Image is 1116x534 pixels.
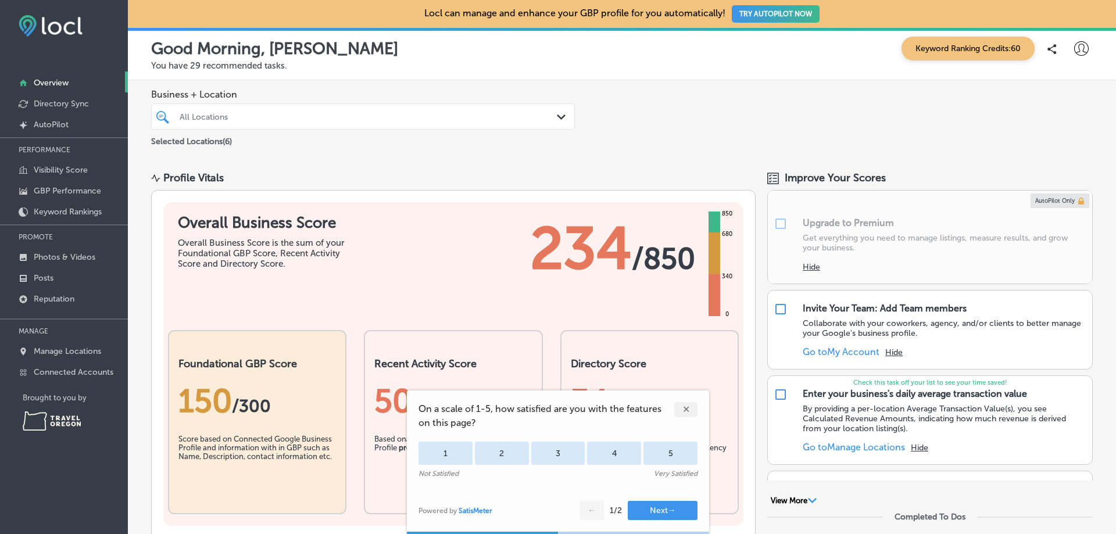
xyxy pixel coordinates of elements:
[151,132,232,146] p: Selected Locations ( 6 )
[895,512,965,522] div: Completed To Dos
[19,15,83,37] img: fda3e92497d09a02dc62c9cd864e3231.png
[459,507,492,515] a: SatisMeter
[34,78,69,88] p: Overview
[803,388,1027,399] div: Enter your business's daily average transaction value
[34,99,89,109] p: Directory Sync
[571,382,728,420] div: 34
[163,171,224,184] div: Profile Vitals
[34,207,102,217] p: Keyword Rankings
[530,214,632,284] span: 234
[34,273,53,283] p: Posts
[151,89,575,100] span: Business + Location
[34,252,95,262] p: Photos & Videos
[151,60,1093,71] p: You have 29 recommended tasks.
[23,411,81,431] img: Travel Oregon
[911,443,928,453] button: Hide
[232,396,271,417] span: / 300
[399,443,487,452] b: promoting your business
[374,357,532,370] h2: Recent Activity Score
[720,209,735,218] div: 850
[674,402,697,417] div: ✕
[374,382,532,420] div: 50
[632,241,695,276] span: / 850
[178,214,352,232] h1: Overall Business Score
[178,238,352,269] div: Overall Business Score is the sum of your Foundational GBP Score, Recent Activity Score and Direc...
[419,402,674,430] span: On a scale of 1-5, how satisfied are you with the features on this page?
[34,367,113,377] p: Connected Accounts
[654,470,697,478] div: Very Satisfied
[178,382,336,420] div: 150
[803,442,905,453] a: Go toManage Locations
[419,470,459,478] div: Not Satisfied
[23,393,128,402] p: Brought to you by
[803,318,1086,338] p: Collaborate with your coworkers, agency, and/or clients to better manage your Google's business p...
[34,120,69,130] p: AutoPilot
[374,435,532,493] div: Based on of your Google Business Profile .
[723,310,731,319] div: 0
[785,171,886,184] span: Improve Your Scores
[768,379,1092,386] p: Check this task off your list to see your time saved!
[732,5,820,23] button: TRY AUTOPILOT NOW
[643,442,697,465] div: 5
[628,501,697,520] button: Next→
[531,442,585,465] div: 3
[720,272,735,281] div: 340
[803,404,1086,433] p: By providing a per-location Average Transaction Value(s), you see Calculated Revenue Amounts, ind...
[34,165,88,175] p: Visibility Score
[803,303,967,314] div: Invite Your Team: Add Team members
[803,346,879,357] a: Go toMy Account
[475,442,529,465] div: 2
[178,435,336,493] div: Score based on Connected Google Business Profile and information with in GBP such as Name, Descri...
[419,507,492,515] div: Powered by
[885,347,903,357] button: Hide
[180,112,558,121] div: All Locations
[34,186,101,196] p: GBP Performance
[580,501,604,520] button: ←
[720,230,735,239] div: 680
[610,506,622,515] div: 1 / 2
[34,294,74,304] p: Reputation
[803,262,820,272] button: Hide
[178,357,336,370] h2: Foundational GBP Score
[767,496,820,506] button: View More
[587,442,641,465] div: 4
[34,346,101,356] p: Manage Locations
[571,357,728,370] h2: Directory Score
[151,39,398,58] p: Good Morning, [PERSON_NAME]
[902,37,1035,60] span: Keyword Ranking Credits: 60
[419,442,473,465] div: 1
